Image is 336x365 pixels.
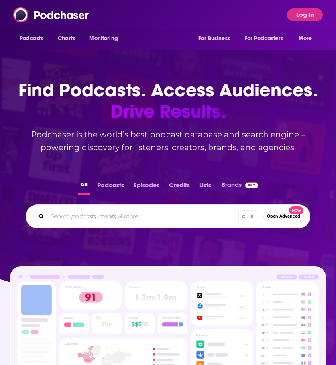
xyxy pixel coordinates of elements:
[125,313,154,334] img: Podcast Insights Income
[89,33,118,44] span: Monitoring
[245,182,259,188] img: Podchaser Pro
[59,313,89,334] img: Podcast Insights Gender
[293,31,322,46] button: open menu
[131,179,162,195] button: Episodes
[53,31,80,46] a: Charts
[95,179,126,195] button: Podcasts
[17,274,318,282] img: Podcast Insights Header
[287,8,323,21] button: Log In
[20,33,43,44] span: Podcasts
[13,80,323,122] h1: Find Podcasts. Access Audiences.
[267,214,300,218] span: Open Advanced
[191,281,253,326] img: Podcast Socials
[47,210,238,223] input: Search podcasts, credits, & more...
[58,33,75,44] span: Charts
[59,281,122,310] img: Podcast Insights Power score
[26,204,310,228] div: Search podcasts, credits, & more...
[245,33,283,44] span: For Podcasters
[167,179,192,195] button: Credits
[197,179,214,195] button: Lists
[158,313,187,334] img: Podcast Insights Parental Status
[13,7,90,22] img: Podchaser - Follow, Share and Rate Podcasts
[240,31,295,46] button: open menu
[263,212,304,221] button: Open AdvancedNew
[198,33,230,44] span: For Business
[78,179,90,195] button: All
[222,179,259,195] a: BrandsPodchaser Pro
[14,31,53,46] button: open menu
[299,33,312,44] span: More
[13,101,323,122] span: Drive Results.
[92,313,122,334] img: Podcast Insights Age
[13,128,323,154] h2: Podchaser is the world’s best podcast database and search engine – powering discovery for listene...
[125,281,187,310] img: Podcast Insights Listens
[238,210,257,222] span: Ctrl K
[84,31,128,46] button: open menu
[193,31,240,46] button: open menu
[289,206,303,215] span: New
